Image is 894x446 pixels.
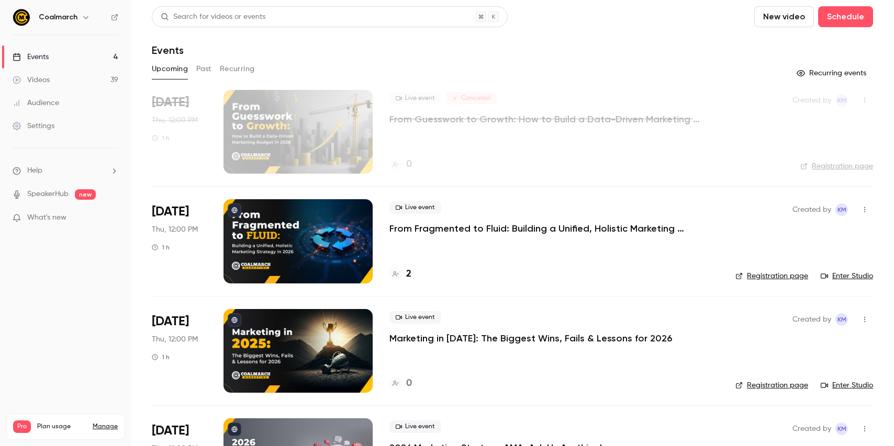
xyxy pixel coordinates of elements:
span: Created by [792,313,831,326]
a: 0 [389,157,412,171]
span: Live event [389,420,441,433]
div: Oct 16 Thu, 12:00 PM (America/New York) [152,90,207,174]
button: Schedule [818,6,873,27]
a: From Fragmented to Fluid: Building a Unified, Holistic Marketing Strategy in [DATE] [389,222,703,235]
span: Thu, 12:00 PM [152,115,198,125]
div: Audience [13,98,59,108]
li: help-dropdown-opener [13,165,118,176]
span: [DATE] [152,94,189,111]
div: 1 h [152,243,170,251]
div: Settings [13,121,54,131]
a: From Guesswork to Growth: How to Build a Data-Driven Marketing Budget in [DATE] [389,113,703,125]
span: [DATE] [152,313,189,330]
span: Katie McCaskill [835,94,848,107]
span: new [75,189,96,200]
div: Search for videos or events [161,12,265,22]
div: 1 h [152,353,170,361]
span: Thu, 12:00 PM [152,224,198,235]
a: 2 [389,267,411,281]
span: What's new [27,212,66,223]
span: [DATE] [152,203,189,220]
div: Events [13,52,49,62]
div: Videos [13,75,50,85]
span: Created by [792,94,831,107]
span: Help [27,165,42,176]
h6: Coalmarch [39,12,77,22]
span: Katie McCaskill [835,422,848,435]
span: Live event [389,92,441,105]
h1: Events [152,44,184,56]
button: Recurring [220,61,255,77]
span: Katie McCaskill [835,313,848,326]
h4: 0 [406,157,412,171]
a: Enter Studio [821,380,873,391]
span: Plan usage [37,422,86,431]
span: Live event [389,311,441,324]
span: KM [837,94,846,107]
button: Upcoming [152,61,188,77]
div: 1 h [152,134,170,142]
span: KM [837,313,846,326]
span: Live event [389,201,441,214]
a: Marketing in [DATE]: The Biggest Wins, Fails & Lessons for 2026 [389,332,672,345]
div: Nov 13 Thu, 12:00 PM (America/New York) [152,309,207,393]
button: New video [754,6,814,27]
img: Coalmarch [13,9,30,26]
span: [DATE] [152,422,189,439]
a: Registration page [735,380,808,391]
button: Recurring events [792,65,873,82]
span: KM [837,422,846,435]
span: Katie McCaskill [835,203,848,216]
a: Registration page [800,161,873,171]
a: Manage [93,422,118,431]
span: Created by [792,203,831,216]
span: KM [837,203,846,216]
span: Pro [13,420,31,433]
span: Thu, 12:00 PM [152,334,198,345]
h4: 2 [406,267,411,281]
h4: 0 [406,376,412,391]
button: Past [196,61,211,77]
div: Oct 30 Thu, 12:00 PM (America/New York) [152,199,207,283]
a: Registration page [735,271,808,281]
span: Created by [792,422,831,435]
a: Enter Studio [821,271,873,281]
a: 0 [389,376,412,391]
span: Canceled [445,92,497,105]
a: SpeakerHub [27,189,69,200]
